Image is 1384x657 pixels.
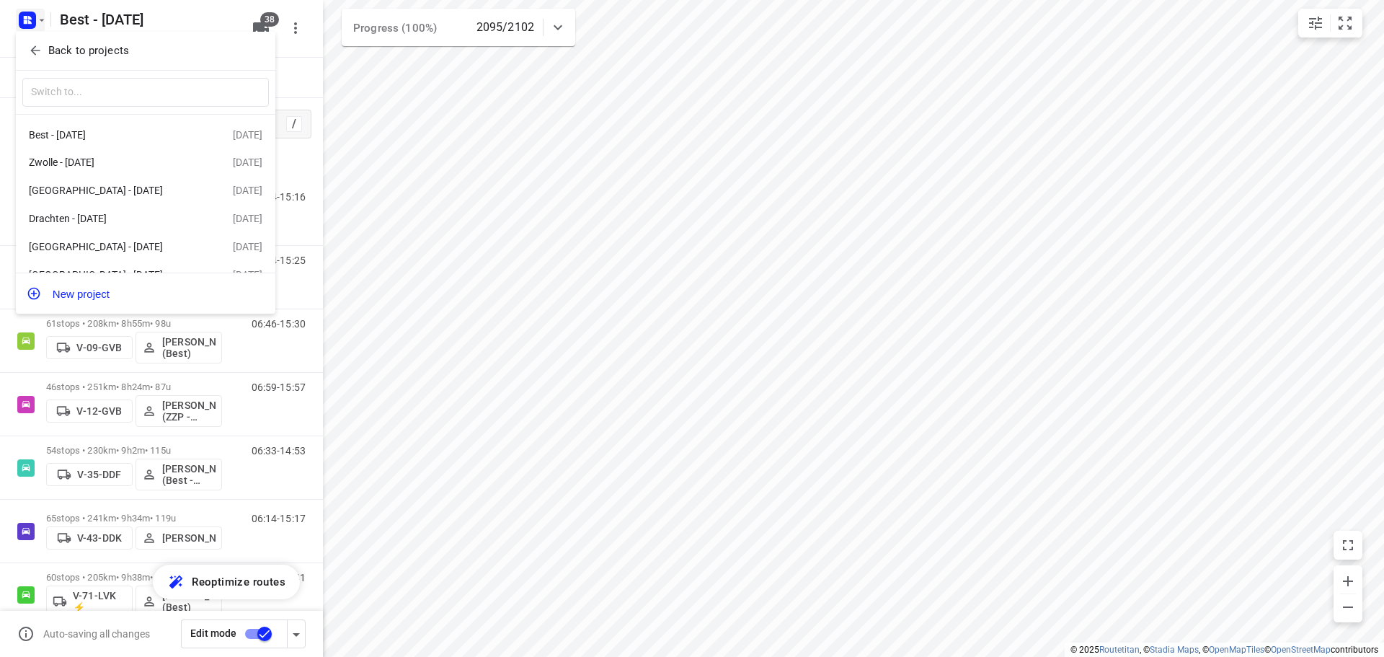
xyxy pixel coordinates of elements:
div: [DATE] [233,156,262,168]
div: Zwolle - [DATE][DATE] [16,149,275,177]
div: [GEOGRAPHIC_DATA] - [DATE][DATE] [16,233,275,261]
div: [DATE] [233,213,262,224]
div: Best - [DATE] [29,129,195,141]
div: [DATE] [233,185,262,196]
button: New project [16,279,275,308]
div: Drachten - [DATE][DATE] [16,205,275,233]
div: [DATE] [233,129,262,141]
div: [GEOGRAPHIC_DATA] - [DATE] [29,185,195,196]
div: [GEOGRAPHIC_DATA] - [DATE][DATE] [16,261,275,289]
div: [GEOGRAPHIC_DATA] - [DATE][DATE] [16,177,275,205]
div: [DATE] [233,241,262,252]
p: Back to projects [48,43,129,59]
div: [GEOGRAPHIC_DATA] - [DATE] [29,269,195,281]
div: Zwolle - [DATE] [29,156,195,168]
div: Best - [DATE][DATE] [16,120,275,149]
div: [GEOGRAPHIC_DATA] - [DATE] [29,241,195,252]
div: [DATE] [233,269,262,281]
input: Switch to... [22,78,269,107]
div: Drachten - [DATE] [29,213,195,224]
button: Back to projects [22,39,269,63]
